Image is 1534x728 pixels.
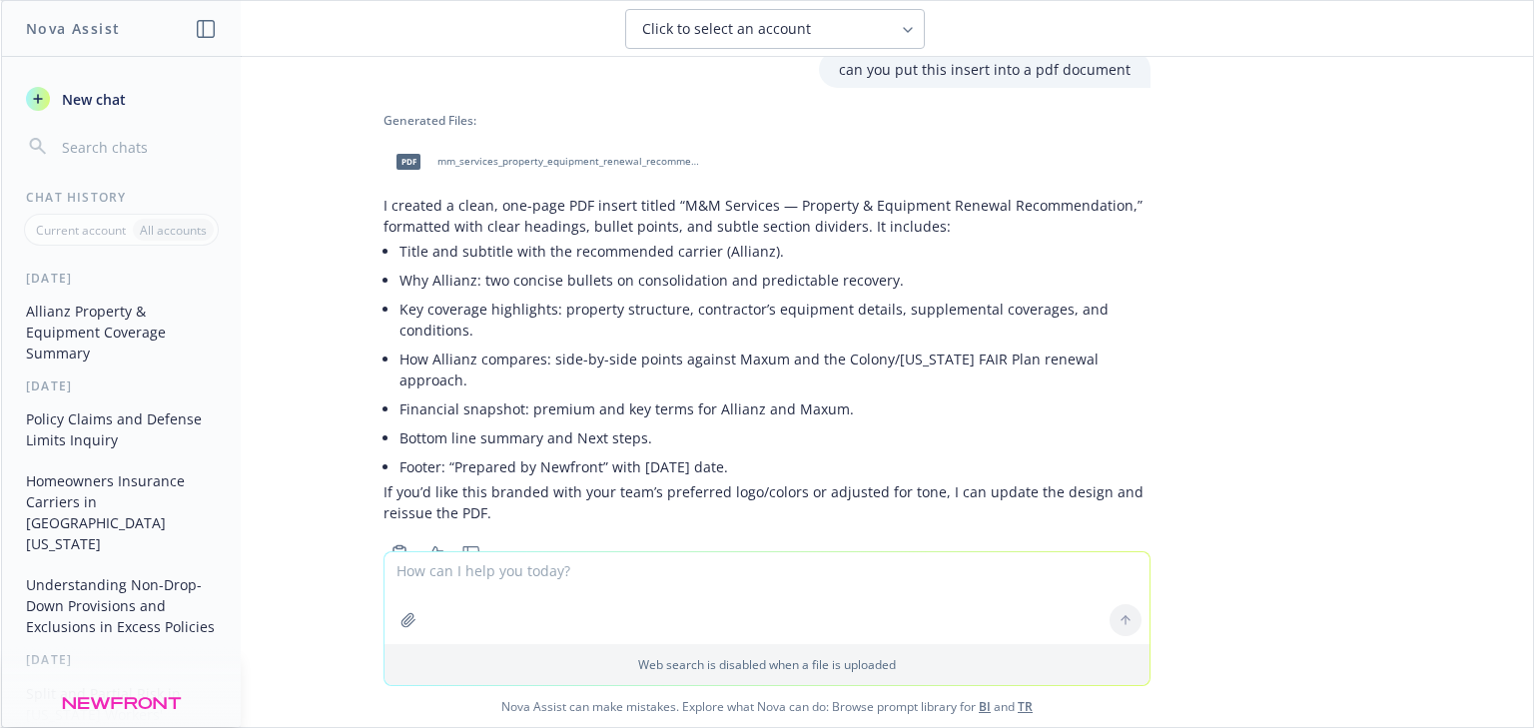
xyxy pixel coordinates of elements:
input: Search chats [58,133,217,161]
button: Understanding Non-Drop-Down Provisions and Exclusions in Excess Policies [18,568,225,643]
p: can you put this insert into a pdf document [839,59,1131,80]
div: Generated Files: [383,112,1150,129]
div: [DATE] [2,377,241,394]
span: pdf [396,154,420,169]
span: New chat [58,89,126,110]
button: Thumbs down [455,539,487,567]
li: Bottom line summary and Next steps. [399,423,1150,452]
svg: Copy to clipboard [390,544,408,562]
p: Web search is disabled when a file is uploaded [396,656,1138,673]
p: I created a clean, one-page PDF insert titled “M&M Services — Property & Equipment Renewal Recomm... [383,195,1150,237]
h1: Nova Assist [26,18,120,39]
div: pdfmm_services_property_equipment_renewal_recommendation.pdf [383,137,703,187]
li: Title and subtitle with the recommended carrier (Allianz). [399,237,1150,266]
p: Current account [36,222,126,239]
button: New chat [18,81,225,117]
span: Click to select an account [642,19,811,39]
div: [DATE] [2,270,241,287]
li: How Allianz compares: side-by-side points against Maxum and the Colony/[US_STATE] FAIR Plan renew... [399,345,1150,394]
li: Financial snapshot: premium and key terms for Allianz and Maxum. [399,394,1150,423]
li: Key coverage highlights: property structure, contractor’s equipment details, supplemental coverag... [399,295,1150,345]
div: Chat History [2,189,241,206]
a: TR [1018,698,1033,715]
span: mm_services_property_equipment_renewal_recommendation.pdf [437,155,699,168]
div: [DATE] [2,651,241,668]
span: Nova Assist can make mistakes. Explore what Nova can do: Browse prompt library for and [9,686,1525,727]
p: If you’d like this branded with your team’s preferred logo/colors or adjusted for tone, I can upd... [383,481,1150,523]
button: Allianz Property & Equipment Coverage Summary [18,295,225,369]
li: Why Allianz: two concise bullets on consolidation and predictable recovery. [399,266,1150,295]
li: Footer: “Prepared by Newfront” with [DATE] date. [399,452,1150,481]
button: Policy Claims and Defense Limits Inquiry [18,402,225,456]
a: BI [979,698,991,715]
button: Click to select an account [625,9,925,49]
button: Homeowners Insurance Carriers in [GEOGRAPHIC_DATA][US_STATE] [18,464,225,560]
p: All accounts [140,222,207,239]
